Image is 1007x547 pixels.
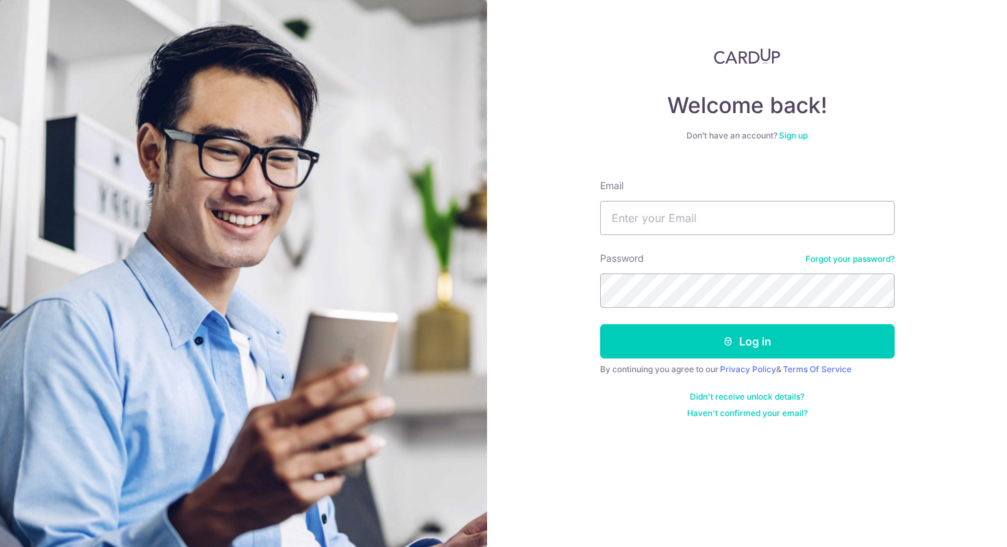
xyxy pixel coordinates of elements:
[690,391,804,402] a: Didn't receive unlock details?
[714,48,781,64] img: CardUp Logo
[600,364,895,375] div: By continuing you agree to our &
[779,130,808,141] a: Sign up
[600,252,644,265] label: Password
[600,179,623,193] label: Email
[783,364,851,374] a: Terms Of Service
[806,254,895,265] a: Forgot your password?
[720,364,776,374] a: Privacy Policy
[687,408,808,419] a: Haven't confirmed your email?
[600,201,895,235] input: Enter your Email
[600,92,895,119] h4: Welcome back!
[600,324,895,358] button: Log in
[600,130,895,141] div: Don’t have an account?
